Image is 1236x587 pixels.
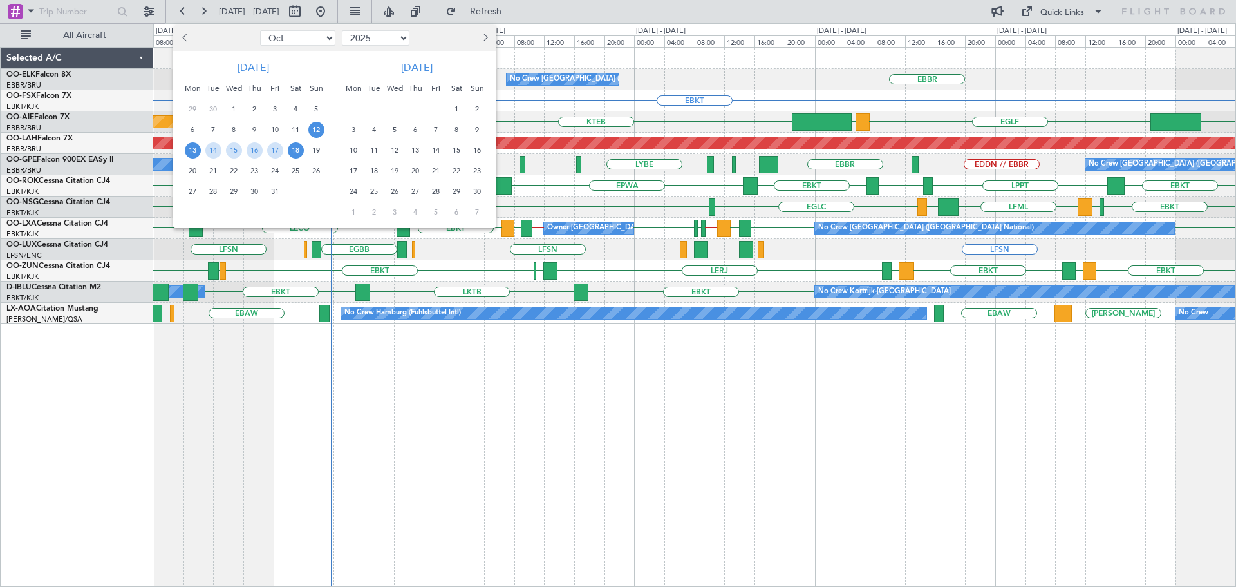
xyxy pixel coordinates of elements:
div: 25-11-2025 [364,181,384,202]
div: 21-10-2025 [203,160,223,181]
div: 28-10-2025 [203,181,223,202]
div: 28-11-2025 [426,181,446,202]
span: 7 [428,122,444,138]
div: 12-11-2025 [384,140,405,160]
div: 12-10-2025 [306,119,326,140]
div: 31-10-2025 [265,181,285,202]
span: 10 [346,142,362,159]
div: 26-10-2025 [306,160,326,181]
div: 7-11-2025 [426,119,446,140]
div: Fri [426,78,446,99]
button: Next month [478,28,492,48]
span: 22 [449,163,465,179]
span: 3 [346,122,362,138]
span: 19 [308,142,324,159]
span: 1 [346,204,362,220]
div: 18-10-2025 [285,140,306,160]
div: 24-10-2025 [265,160,285,181]
span: 19 [387,163,403,179]
span: 18 [366,163,382,179]
span: 4 [407,204,424,220]
div: 1-10-2025 [223,99,244,119]
div: 30-10-2025 [244,181,265,202]
div: 7-12-2025 [467,202,487,222]
span: 2 [366,204,382,220]
span: 24 [346,184,362,200]
span: 29 [449,184,465,200]
span: 25 [366,184,382,200]
span: 28 [428,184,444,200]
div: 3-11-2025 [343,119,364,140]
div: 29-11-2025 [446,181,467,202]
div: 17-11-2025 [343,160,364,181]
div: 26-11-2025 [384,181,405,202]
div: 2-10-2025 [244,99,265,119]
div: 5-11-2025 [384,119,405,140]
span: 12 [308,122,324,138]
span: 10 [267,122,283,138]
span: 16 [469,142,485,159]
div: 15-10-2025 [223,140,244,160]
span: 24 [267,163,283,179]
span: 13 [407,142,424,159]
div: 20-10-2025 [182,160,203,181]
div: 6-11-2025 [405,119,426,140]
span: 23 [247,163,263,179]
div: 6-12-2025 [446,202,467,222]
div: 3-10-2025 [265,99,285,119]
div: Mon [182,78,203,99]
div: Sat [285,78,306,99]
span: 30 [247,184,263,200]
div: 6-10-2025 [182,119,203,140]
div: 2-12-2025 [364,202,384,222]
div: 11-11-2025 [364,140,384,160]
div: 5-10-2025 [306,99,326,119]
span: 17 [267,142,283,159]
div: 16-11-2025 [467,140,487,160]
span: 13 [185,142,201,159]
span: 20 [407,163,424,179]
div: 16-10-2025 [244,140,265,160]
div: 7-10-2025 [203,119,223,140]
div: 9-10-2025 [244,119,265,140]
div: 30-9-2025 [203,99,223,119]
div: Fri [265,78,285,99]
div: 2-11-2025 [467,99,487,119]
div: 10-10-2025 [265,119,285,140]
div: 19-11-2025 [384,160,405,181]
div: Mon [343,78,364,99]
div: Wed [223,78,244,99]
div: 29-9-2025 [182,99,203,119]
span: 5 [428,204,444,220]
div: 9-11-2025 [467,119,487,140]
span: 30 [205,101,221,117]
div: 25-10-2025 [285,160,306,181]
span: 1 [226,101,242,117]
div: 14-11-2025 [426,140,446,160]
button: Previous month [178,28,192,48]
span: 8 [226,122,242,138]
span: 12 [387,142,403,159]
div: Thu [244,78,265,99]
select: Select year [342,30,409,46]
span: 14 [428,142,444,159]
span: 7 [205,122,221,138]
div: 8-11-2025 [446,119,467,140]
span: 22 [226,163,242,179]
div: Sat [446,78,467,99]
span: 29 [226,184,242,200]
span: 15 [226,142,242,159]
span: 30 [469,184,485,200]
div: 22-11-2025 [446,160,467,181]
span: 21 [205,163,221,179]
span: 2 [469,101,485,117]
span: 25 [288,163,304,179]
span: 17 [346,163,362,179]
div: 13-10-2025 [182,140,203,160]
div: 3-12-2025 [384,202,405,222]
div: 4-11-2025 [364,119,384,140]
span: 9 [469,122,485,138]
div: Thu [405,78,426,99]
div: 23-10-2025 [244,160,265,181]
div: 14-10-2025 [203,140,223,160]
